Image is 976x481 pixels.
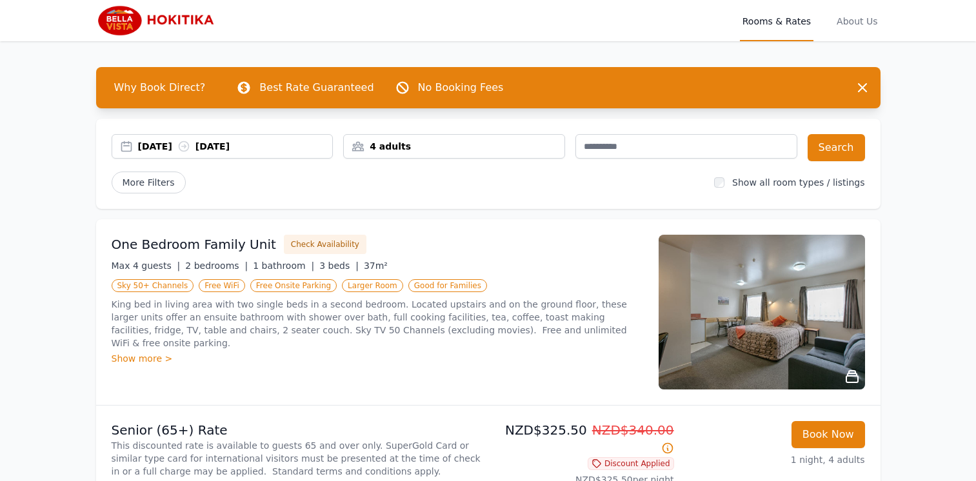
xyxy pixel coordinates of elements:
button: Book Now [792,421,865,448]
p: King bed in living area with two single beds in a second bedroom. Located upstairs and on the gro... [112,298,643,349]
p: Senior (65+) Rate [112,421,483,439]
span: Max 4 guests | [112,260,181,271]
span: More Filters [112,172,186,193]
label: Show all room types / listings [732,177,864,188]
p: No Booking Fees [418,80,504,95]
img: Bella Vista Hokitika [96,5,220,36]
span: Discount Applied [588,457,674,470]
span: 37m² [364,260,388,271]
p: NZD$325.50 [493,421,674,457]
span: 2 bedrooms | [185,260,248,271]
span: Sky 50+ Channels [112,279,194,292]
span: Free Onsite Parking [250,279,337,292]
button: Search [808,134,865,161]
span: 1 bathroom | [253,260,314,271]
h3: One Bedroom Family Unit [112,235,276,253]
div: Show more > [112,352,643,365]
span: Good for Families [408,279,487,292]
span: NZD$340.00 [592,422,674,438]
div: 4 adults [344,140,564,153]
div: [DATE] [DATE] [138,140,333,153]
span: Why Book Direct? [104,75,216,101]
span: Free WiFi [199,279,245,292]
span: Larger Room [342,279,403,292]
span: 3 beds | [319,260,359,271]
p: 1 night, 4 adults [684,453,865,466]
button: Check Availability [284,235,366,254]
p: This discounted rate is available to guests 65 and over only. SuperGold Card or similar type card... [112,439,483,478]
p: Best Rate Guaranteed [259,80,373,95]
